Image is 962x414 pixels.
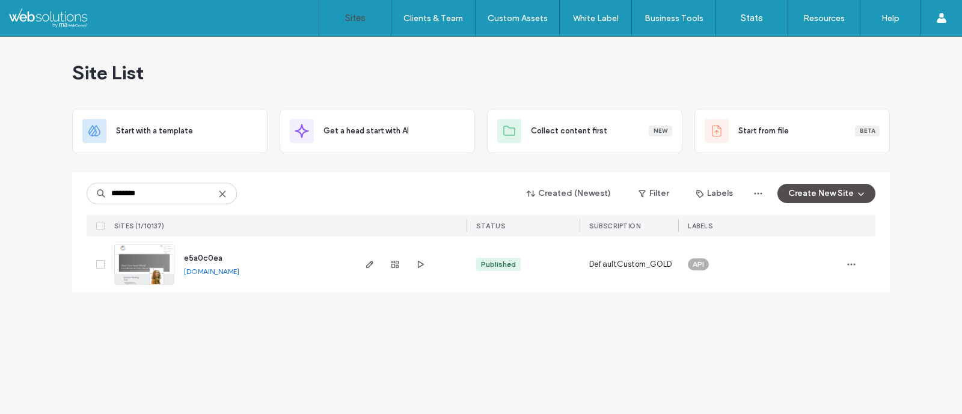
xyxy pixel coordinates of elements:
[694,109,890,153] div: Start from fileBeta
[881,13,899,23] label: Help
[345,13,366,23] label: Sites
[627,184,681,203] button: Filter
[589,222,640,230] span: SUBSCRIPTION
[72,109,268,153] div: Start with a template
[531,125,607,137] span: Collect content first
[280,109,475,153] div: Get a head start with AI
[645,13,703,23] label: Business Tools
[573,13,619,23] label: White Label
[184,254,222,263] a: e5a0c0ea
[116,125,193,137] span: Start with a template
[738,125,789,137] span: Start from file
[487,109,682,153] div: Collect content firstNew
[803,13,845,23] label: Resources
[688,222,712,230] span: LABELS
[685,184,744,203] button: Labels
[114,222,165,230] span: SITES (1/10137)
[476,222,505,230] span: STATUS
[516,184,622,203] button: Created (Newest)
[589,258,672,270] span: DefaultCustom_GOLD
[323,125,409,137] span: Get a head start with AI
[184,267,239,276] a: [DOMAIN_NAME]
[693,259,704,270] span: API
[481,259,516,270] div: Published
[403,13,463,23] label: Clients & Team
[649,126,672,136] div: New
[777,184,875,203] button: Create New Site
[855,126,880,136] div: Beta
[741,13,763,23] label: Stats
[72,61,144,85] span: Site List
[488,13,548,23] label: Custom Assets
